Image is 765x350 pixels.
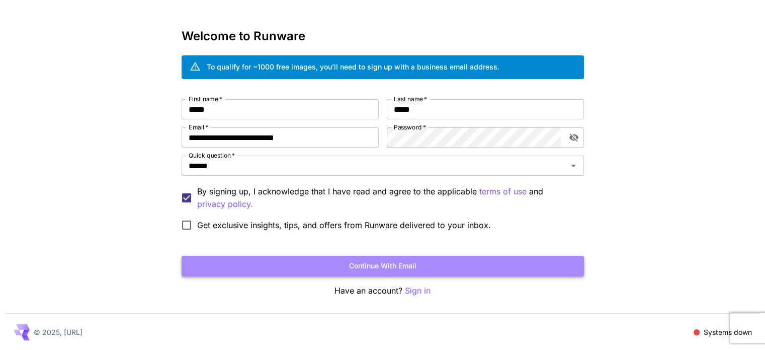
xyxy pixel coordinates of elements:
p: © 2025, [URL] [34,327,82,337]
p: Have an account? [182,285,584,297]
button: Continue with email [182,256,584,276]
p: terms of use [479,185,527,198]
button: Sign in [405,285,431,297]
label: First name [189,95,222,103]
h3: Welcome to Runware [182,29,584,43]
label: Quick question [189,151,235,160]
button: toggle password visibility [565,128,583,147]
button: By signing up, I acknowledge that I have read and agree to the applicable terms of use and [197,198,253,211]
p: By signing up, I acknowledge that I have read and agree to the applicable and [197,185,576,211]
p: privacy policy. [197,198,253,211]
p: Systems down [704,327,752,337]
label: Password [394,123,426,131]
button: Open [566,159,580,173]
span: Get exclusive insights, tips, and offers from Runware delivered to your inbox. [197,219,491,231]
div: To qualify for ~1000 free images, you’ll need to sign up with a business email address. [207,61,499,72]
label: Email [189,123,208,131]
button: By signing up, I acknowledge that I have read and agree to the applicable and privacy policy. [479,185,527,198]
label: Last name [394,95,427,103]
